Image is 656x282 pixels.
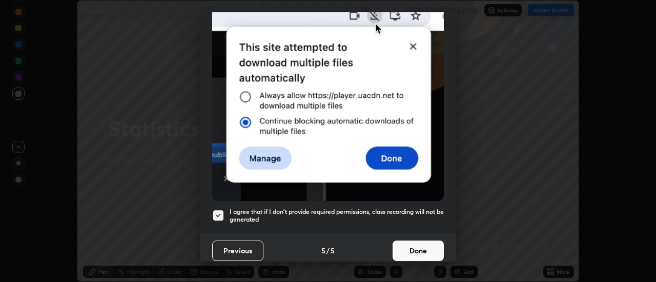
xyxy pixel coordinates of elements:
h4: / [326,245,330,256]
h4: 5 [331,245,335,256]
h5: I agree that if I don't provide required permissions, class recording will not be generated [230,208,444,224]
button: Done [393,241,444,261]
h4: 5 [321,245,325,256]
button: Previous [212,241,263,261]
